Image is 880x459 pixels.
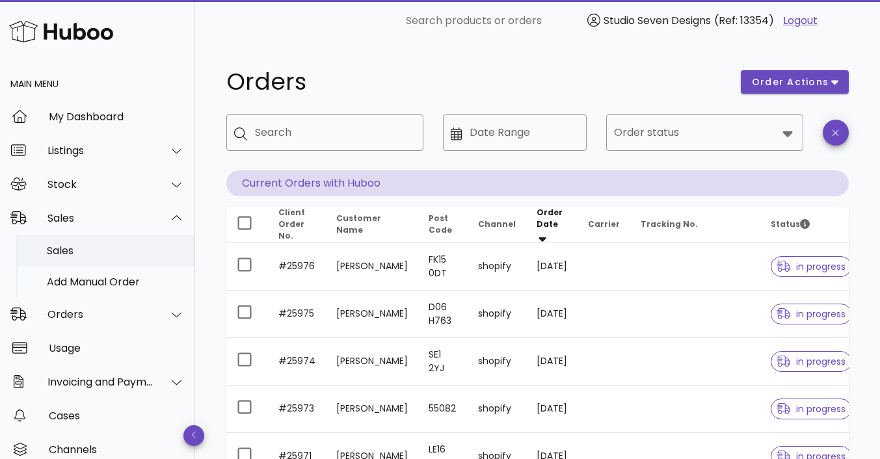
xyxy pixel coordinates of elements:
td: #25975 [268,291,326,338]
h1: Orders [226,70,725,94]
span: Carrier [588,218,620,229]
td: #25976 [268,243,326,291]
td: D06 H763 [418,291,468,338]
th: Customer Name [326,207,418,243]
span: Channel [478,218,516,229]
div: Add Manual Order [47,276,185,288]
p: Current Orders with Huboo [226,170,849,196]
span: Order Date [537,207,563,229]
span: in progress [777,262,846,271]
td: #25974 [268,338,326,386]
td: [DATE] [526,243,578,291]
th: Status [760,207,862,243]
th: Client Order No. [268,207,326,243]
td: shopify [468,291,526,338]
span: Post Code [429,213,452,235]
div: Order status [606,114,803,151]
button: order actions [741,70,849,94]
div: My Dashboard [49,111,185,123]
a: Logout [783,13,818,29]
div: Cases [49,410,185,422]
td: [DATE] [526,291,578,338]
div: Channels [49,443,185,456]
td: FK15 0DT [418,243,468,291]
span: in progress [777,404,846,413]
th: Carrier [578,207,630,243]
span: (Ref: 13354) [714,13,774,28]
span: in progress [777,309,846,319]
span: Client Order No. [278,207,305,241]
div: Orders [47,308,153,321]
td: shopify [468,386,526,433]
div: Sales [47,212,153,224]
div: Listings [47,144,153,157]
span: in progress [777,357,846,366]
span: Customer Name [336,213,381,235]
th: Channel [468,207,526,243]
td: #25973 [268,386,326,433]
span: Studio Seven Designs [604,13,711,28]
span: order actions [751,75,829,89]
th: Post Code [418,207,468,243]
td: SE1 2YJ [418,338,468,386]
div: Usage [49,342,185,354]
td: [DATE] [526,338,578,386]
td: [PERSON_NAME] [326,243,418,291]
span: Tracking No. [641,218,698,229]
div: Sales [47,244,185,257]
td: 55082 [418,386,468,433]
span: Status [771,218,810,229]
td: [PERSON_NAME] [326,338,418,386]
td: [DATE] [526,386,578,433]
div: Invoicing and Payments [47,376,153,388]
td: [PERSON_NAME] [326,386,418,433]
td: [PERSON_NAME] [326,291,418,338]
div: Stock [47,178,153,190]
td: shopify [468,243,526,291]
td: shopify [468,338,526,386]
th: Tracking No. [630,207,760,243]
th: Order Date: Sorted descending. Activate to remove sorting. [526,207,578,243]
img: Huboo Logo [9,18,113,46]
